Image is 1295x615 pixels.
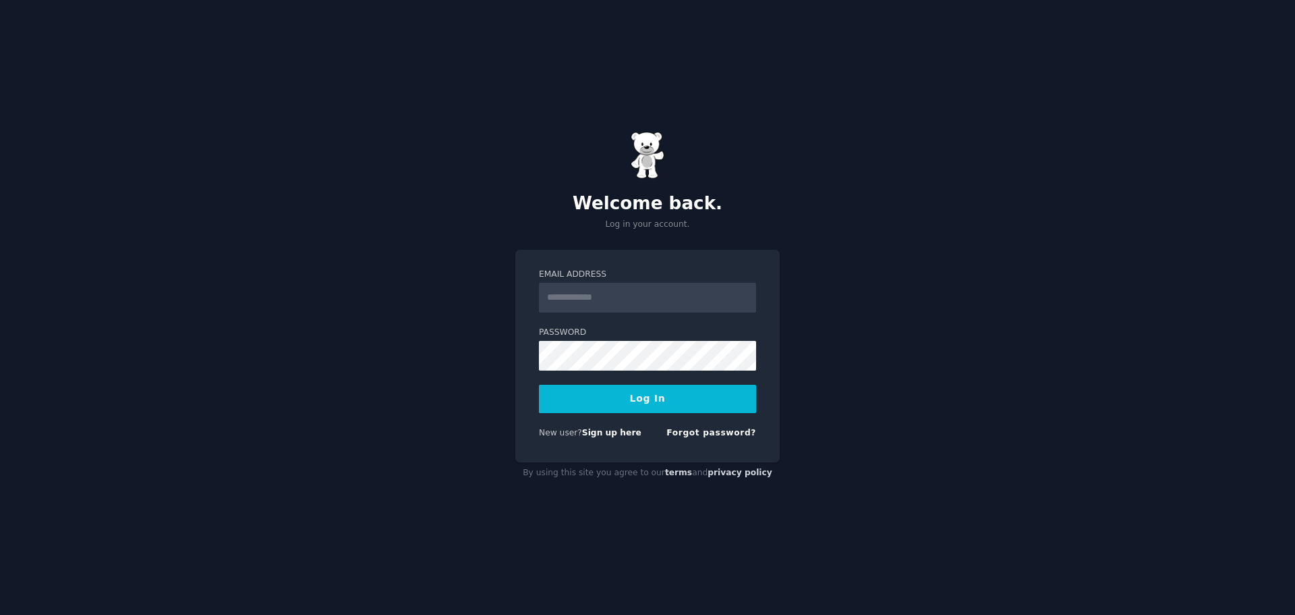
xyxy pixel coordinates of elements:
h2: Welcome back. [515,193,780,215]
label: Email Address [539,269,756,281]
div: By using this site you agree to our and [515,462,780,484]
label: Password [539,327,756,339]
a: Forgot password? [666,428,756,437]
span: New user? [539,428,582,437]
p: Log in your account. [515,219,780,231]
button: Log In [539,385,756,413]
a: terms [665,468,692,477]
a: privacy policy [708,468,772,477]
a: Sign up here [582,428,641,437]
img: Gummy Bear [631,132,664,179]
